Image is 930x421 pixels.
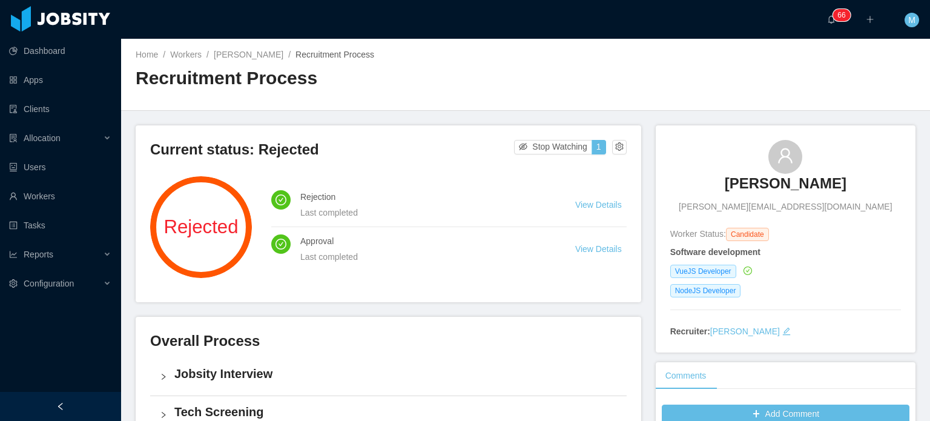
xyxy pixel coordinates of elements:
button: 1 [592,140,606,154]
i: icon: check-circle [275,194,286,205]
a: [PERSON_NAME] [710,327,780,336]
a: Home [136,50,158,59]
h4: Tech Screening [174,403,617,420]
sup: 66 [833,9,850,21]
div: Last completed [300,206,546,219]
h4: Jobsity Interview [174,365,617,382]
a: View Details [575,244,622,254]
i: icon: check-circle [744,267,752,275]
a: [PERSON_NAME] [214,50,283,59]
i: icon: solution [9,134,18,142]
div: Comments [656,362,716,390]
h3: Overall Process [150,331,627,351]
span: Allocation [24,133,61,143]
p: 6 [837,9,842,21]
span: VueJS Developer [670,265,736,278]
a: icon: check-circle [741,266,752,276]
a: View Details [575,200,622,210]
span: / [288,50,291,59]
button: icon: eye-invisibleStop Watching [514,140,592,154]
i: icon: edit [782,327,791,336]
h4: Rejection [300,190,546,204]
i: icon: user [777,147,794,164]
h3: [PERSON_NAME] [725,174,846,193]
i: icon: setting [9,279,18,288]
span: / [163,50,165,59]
a: [PERSON_NAME] [725,174,846,201]
p: 6 [842,9,846,21]
span: Recruitment Process [295,50,374,59]
span: Candidate [726,228,769,241]
span: Reports [24,250,53,259]
a: icon: auditClients [9,97,111,121]
h4: Approval [300,234,546,248]
i: icon: plus [866,15,874,24]
button: icon: setting [612,140,627,154]
h3: Current status: Rejected [150,140,514,159]
i: icon: line-chart [9,250,18,259]
a: icon: userWorkers [9,184,111,208]
a: Workers [170,50,202,59]
i: icon: right [160,411,167,419]
a: icon: profileTasks [9,213,111,237]
div: icon: rightJobsity Interview [150,358,627,396]
span: / [206,50,209,59]
a: icon: pie-chartDashboard [9,39,111,63]
span: NodeJS Developer [670,284,741,297]
i: icon: right [160,373,167,380]
strong: Recruiter: [670,327,710,336]
span: Worker Status: [670,229,726,239]
span: [PERSON_NAME][EMAIL_ADDRESS][DOMAIN_NAME] [679,201,892,213]
span: Configuration [24,279,74,288]
i: icon: check-circle [275,239,286,250]
strong: Software development [670,247,760,257]
span: M [908,13,915,27]
h2: Recruitment Process [136,66,526,91]
span: Rejected [150,217,252,236]
i: icon: bell [827,15,836,24]
a: icon: appstoreApps [9,68,111,92]
a: icon: robotUsers [9,155,111,179]
div: Last completed [300,250,546,264]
